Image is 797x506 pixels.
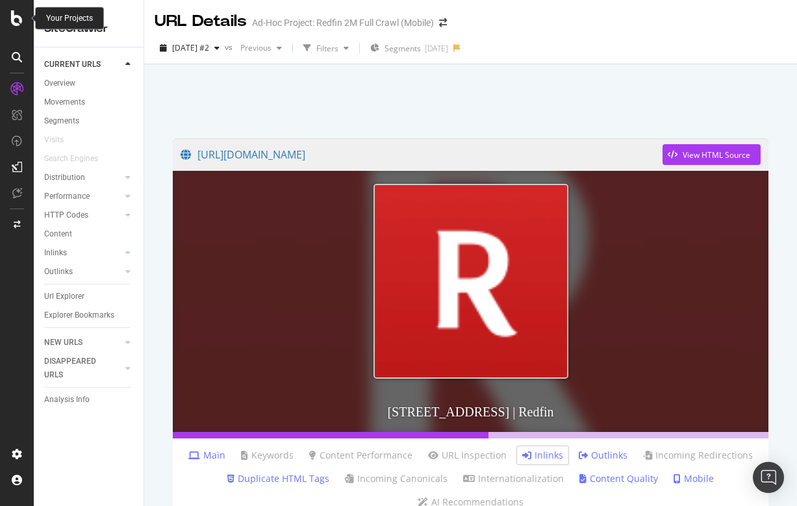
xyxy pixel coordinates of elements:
[44,246,121,260] a: Inlinks
[44,114,79,128] div: Segments
[155,10,247,32] div: URL Details
[643,449,753,462] a: Incoming Redirections
[172,42,209,53] span: 2025 Aug. 22nd #2
[683,149,750,160] div: View HTML Source
[44,58,101,71] div: CURRENT URLS
[44,171,121,184] a: Distribution
[44,355,110,382] div: DISAPPEARED URLS
[241,449,294,462] a: Keywords
[44,309,134,322] a: Explorer Bookmarks
[316,43,338,54] div: Filters
[44,133,64,147] div: Visits
[225,42,235,53] span: vs
[522,449,563,462] a: Inlinks
[44,393,134,407] a: Analysis Info
[44,309,114,322] div: Explorer Bookmarks
[44,290,84,303] div: Url Explorer
[753,462,784,493] div: Open Intercom Messenger
[463,472,564,485] a: Internationalization
[44,133,77,147] a: Visits
[44,227,72,241] div: Content
[44,114,134,128] a: Segments
[44,209,88,222] div: HTTP Codes
[44,227,134,241] a: Content
[373,184,568,379] img: 2021 SW Main St, Portland, OR 97205 in Portland, OR | Redfin
[44,58,121,71] a: CURRENT URLS
[44,265,73,279] div: Outlinks
[44,95,134,109] a: Movements
[44,77,75,90] div: Overview
[235,38,287,58] button: Previous
[44,190,121,203] a: Performance
[345,472,448,485] a: Incoming Canonicals
[44,77,134,90] a: Overview
[46,13,93,24] div: Your Projects
[579,449,627,462] a: Outlinks
[188,449,225,462] a: Main
[44,290,134,303] a: Url Explorer
[44,209,121,222] a: HTTP Codes
[365,38,453,58] button: Segments[DATE]
[439,18,447,27] div: arrow-right-arrow-left
[227,472,329,485] a: Duplicate HTML Tags
[252,16,434,29] div: Ad-Hoc Project: Redfin 2M Full Crawl (Mobile)
[44,393,90,407] div: Analysis Info
[235,42,272,53] span: Previous
[44,95,85,109] div: Movements
[44,152,98,166] div: Search Engines
[44,190,90,203] div: Performance
[44,336,121,349] a: NEW URLS
[428,449,507,462] a: URL Inspection
[44,265,121,279] a: Outlinks
[309,449,412,462] a: Content Performance
[44,355,121,382] a: DISAPPEARED URLS
[181,138,663,171] a: [URL][DOMAIN_NAME]
[44,246,67,260] div: Inlinks
[385,43,421,54] span: Segments
[298,38,354,58] button: Filters
[155,38,225,58] button: [DATE] #2
[44,336,82,349] div: NEW URLS
[663,144,761,165] button: View HTML Source
[579,472,658,485] a: Content Quality
[674,472,714,485] a: Mobile
[44,152,111,166] a: Search Engines
[173,392,768,432] h3: [STREET_ADDRESS] | Redfin
[425,43,448,54] div: [DATE]
[44,171,85,184] div: Distribution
